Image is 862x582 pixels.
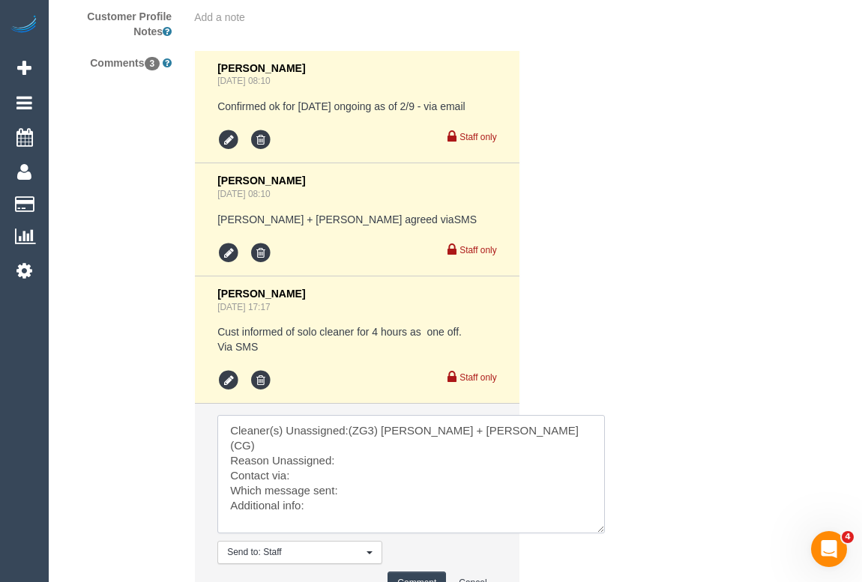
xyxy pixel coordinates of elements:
label: Customer Profile Notes [52,4,183,39]
iframe: Intercom live chat [811,531,847,567]
span: 4 [842,531,854,543]
label: Comments [52,50,183,70]
span: [PERSON_NAME] [217,288,305,300]
a: [DATE] 08:10 [217,189,271,199]
span: [PERSON_NAME] [217,62,305,74]
span: [PERSON_NAME] [217,175,305,187]
small: Staff only [459,132,496,142]
small: Staff only [459,245,496,255]
button: Send to: Staff [217,541,382,564]
pre: Confirmed ok for [DATE] ongoing as of 2/9 - via email [217,99,496,114]
img: Automaid Logo [9,15,39,36]
small: Staff only [459,372,496,383]
pre: Cust informed of solo cleaner for 4 hours as one off. Via SMS [217,324,496,354]
span: Add a note [194,11,245,23]
span: 3 [145,57,160,70]
a: [DATE] 17:17 [217,302,271,312]
span: Send to: Staff [227,546,363,559]
pre: [PERSON_NAME] + [PERSON_NAME] agreed viaSMS [217,212,496,227]
a: [DATE] 08:10 [217,76,271,86]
